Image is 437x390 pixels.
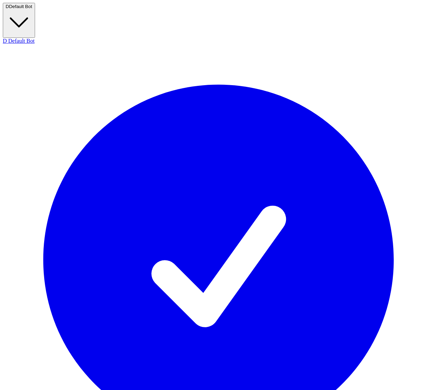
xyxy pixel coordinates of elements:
[3,3,35,38] button: DDefault Bot
[3,38,434,44] div: Default Bot
[6,4,9,9] span: D
[9,4,32,9] span: Default Bot
[3,38,7,44] span: D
